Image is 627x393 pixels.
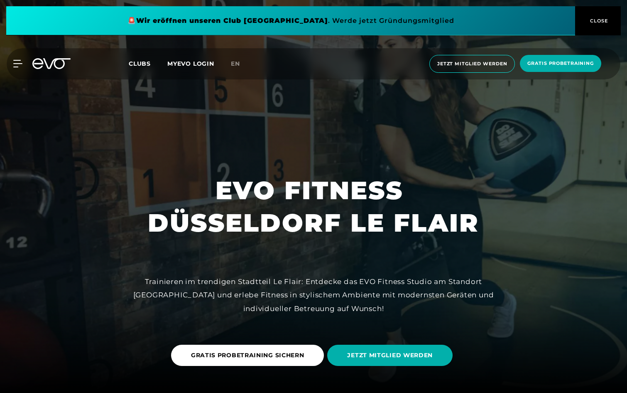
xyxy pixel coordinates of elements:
[347,351,433,360] span: JETZT MITGLIED WERDEN
[167,60,214,67] a: MYEVO LOGIN
[517,55,604,73] a: Gratis Probetraining
[427,55,517,73] a: Jetzt Mitglied werden
[588,17,608,25] span: CLOSE
[127,275,500,315] div: Trainieren im trendigen Stadtteil Le Flair: Entdecke das EVO Fitness Studio am Standort [GEOGRAPH...
[527,60,594,67] span: Gratis Probetraining
[148,174,479,239] h1: EVO FITNESS DÜSSELDORF LE FLAIR
[575,6,621,35] button: CLOSE
[327,339,456,372] a: JETZT MITGLIED WERDEN
[129,59,167,67] a: Clubs
[437,60,507,67] span: Jetzt Mitglied werden
[129,60,151,67] span: Clubs
[171,339,328,372] a: GRATIS PROBETRAINING SICHERN
[231,60,240,67] span: en
[191,351,304,360] span: GRATIS PROBETRAINING SICHERN
[231,59,250,69] a: en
